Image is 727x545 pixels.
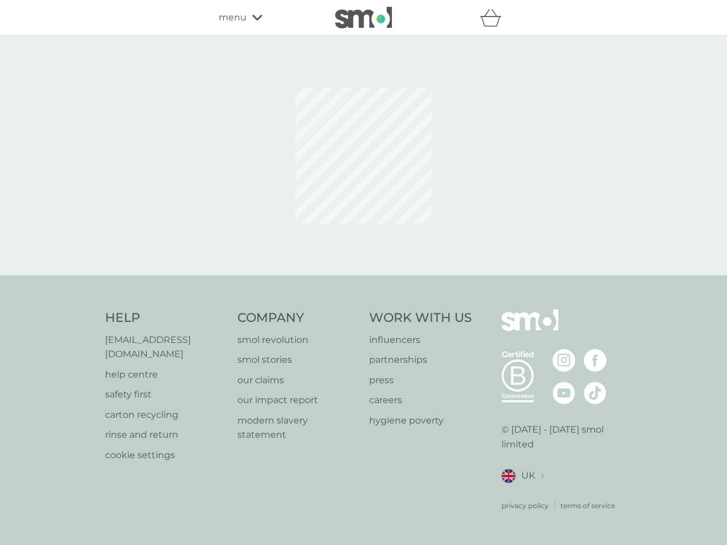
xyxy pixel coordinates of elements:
a: privacy policy [502,500,549,511]
a: terms of service [561,500,615,511]
a: modern slavery statement [237,413,358,442]
h4: Help [105,309,226,327]
span: menu [219,10,246,25]
img: visit the smol Youtube page [553,381,575,404]
a: carton recycling [105,408,226,422]
img: UK flag [502,469,516,483]
a: careers [369,393,472,408]
h4: Work With Us [369,309,472,327]
a: smol stories [237,353,358,367]
span: UK [521,468,535,483]
div: basket [480,6,508,29]
a: [EMAIL_ADDRESS][DOMAIN_NAME] [105,333,226,362]
a: our impact report [237,393,358,408]
img: smol [335,7,392,28]
img: visit the smol Instagram page [553,349,575,372]
p: © [DATE] - [DATE] smol limited [502,422,622,451]
a: safety first [105,387,226,402]
a: our claims [237,373,358,388]
a: partnerships [369,353,472,367]
img: visit the smol Facebook page [584,349,607,372]
a: influencers [369,333,472,347]
a: rinse and return [105,427,226,442]
a: hygiene poverty [369,413,472,428]
a: help centre [105,367,226,382]
img: smol [502,309,558,348]
a: press [369,373,472,388]
a: cookie settings [105,448,226,463]
a: smol revolution [237,333,358,347]
img: visit the smol Tiktok page [584,381,607,404]
h4: Company [237,309,358,327]
img: select a new location [541,473,544,479]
